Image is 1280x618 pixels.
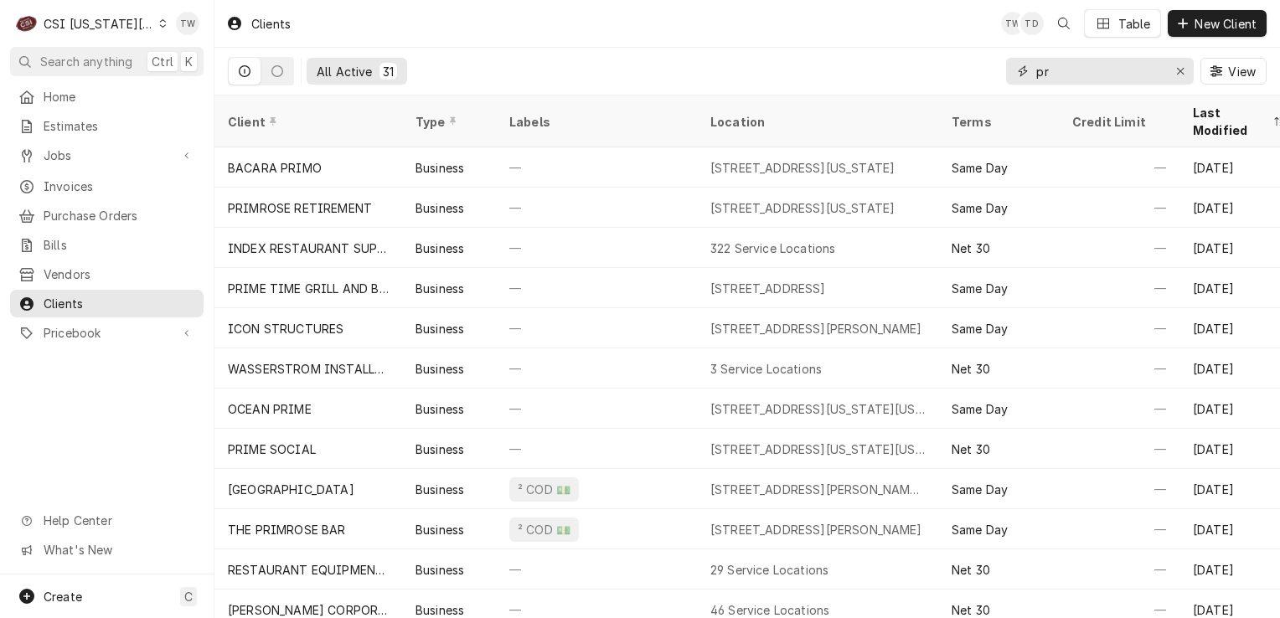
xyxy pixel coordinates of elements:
[710,561,828,579] div: 29 Service Locations
[228,360,389,378] div: WASSERSTROM INSTALLATIONS
[228,239,389,257] div: INDEX RESTAURANT SUPPLY INC
[710,521,922,538] div: [STREET_ADDRESS][PERSON_NAME]
[710,239,835,257] div: 322 Service Locations
[228,440,316,458] div: PRIME SOCIAL
[15,12,39,35] div: CSI Kansas City's Avatar
[1167,58,1194,85] button: Erase input
[10,290,204,317] a: Clients
[710,320,922,337] div: [STREET_ADDRESS][PERSON_NAME]
[952,360,990,378] div: Net 30
[44,236,195,254] span: Bills
[228,199,372,217] div: PRIMROSE RETIREMENT
[415,400,464,418] div: Business
[40,53,132,70] span: Search anything
[710,481,925,498] div: [STREET_ADDRESS][PERSON_NAME][PERSON_NAME]
[516,481,572,498] div: ² COD 💵
[952,440,990,458] div: Net 30
[44,117,195,135] span: Estimates
[952,159,1008,177] div: Same Day
[10,142,204,169] a: Go to Jobs
[1059,389,1179,429] div: —
[10,173,204,200] a: Invoices
[415,561,464,579] div: Business
[952,113,1042,131] div: Terms
[1059,308,1179,348] div: —
[1001,12,1025,35] div: TW
[176,12,199,35] div: TW
[10,47,204,76] button: Search anythingCtrlK
[1059,147,1179,188] div: —
[710,360,822,378] div: 3 Service Locations
[1059,469,1179,509] div: —
[496,188,697,228] div: —
[1072,113,1163,131] div: Credit Limit
[15,12,39,35] div: C
[516,521,572,538] div: ² COD 💵
[44,88,195,106] span: Home
[44,207,195,224] span: Purchase Orders
[1200,58,1267,85] button: View
[952,561,990,579] div: Net 30
[10,112,204,140] a: Estimates
[496,389,697,429] div: —
[176,12,199,35] div: Tori Warrick's Avatar
[1059,268,1179,308] div: —
[1059,509,1179,549] div: —
[1020,12,1044,35] div: Tim Devereux's Avatar
[1193,104,1270,139] div: Last Modified
[10,231,204,259] a: Bills
[228,400,312,418] div: OCEAN PRIME
[10,83,204,111] a: Home
[1191,15,1260,33] span: New Client
[1059,228,1179,268] div: —
[710,159,895,177] div: [STREET_ADDRESS][US_STATE]
[44,324,170,342] span: Pricebook
[952,481,1008,498] div: Same Day
[952,239,990,257] div: Net 30
[228,159,322,177] div: BACARA PRIMO
[44,590,82,604] span: Create
[228,113,385,131] div: Client
[44,295,195,312] span: Clients
[1020,12,1044,35] div: TD
[10,319,204,347] a: Go to Pricebook
[952,320,1008,337] div: Same Day
[44,147,170,164] span: Jobs
[710,280,826,297] div: [STREET_ADDRESS]
[415,360,464,378] div: Business
[1225,63,1259,80] span: View
[496,549,697,590] div: —
[415,481,464,498] div: Business
[496,228,697,268] div: —
[496,348,697,389] div: —
[44,512,194,529] span: Help Center
[228,320,343,337] div: ICON STRUCTURES
[1036,58,1162,85] input: Keyword search
[415,320,464,337] div: Business
[228,521,346,538] div: THE PRIMROSE BAR
[10,536,204,564] a: Go to What's New
[1059,549,1179,590] div: —
[228,561,389,579] div: RESTAURANT EQUIPMENT SERVICES
[415,199,464,217] div: Business
[496,147,697,188] div: —
[1059,348,1179,389] div: —
[496,429,697,469] div: —
[228,481,354,498] div: [GEOGRAPHIC_DATA]
[44,541,194,559] span: What's New
[496,308,697,348] div: —
[415,159,464,177] div: Business
[1050,10,1077,37] button: Open search
[10,507,204,534] a: Go to Help Center
[44,15,154,33] div: CSI [US_STATE][GEOGRAPHIC_DATA]
[1001,12,1025,35] div: Tori Warrick's Avatar
[1168,10,1267,37] button: New Client
[185,53,193,70] span: K
[44,265,195,283] span: Vendors
[1059,429,1179,469] div: —
[509,113,684,131] div: Labels
[152,53,173,70] span: Ctrl
[228,280,389,297] div: PRIME TIME GRILL AND BAR
[952,521,1008,538] div: Same Day
[184,588,193,605] span: C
